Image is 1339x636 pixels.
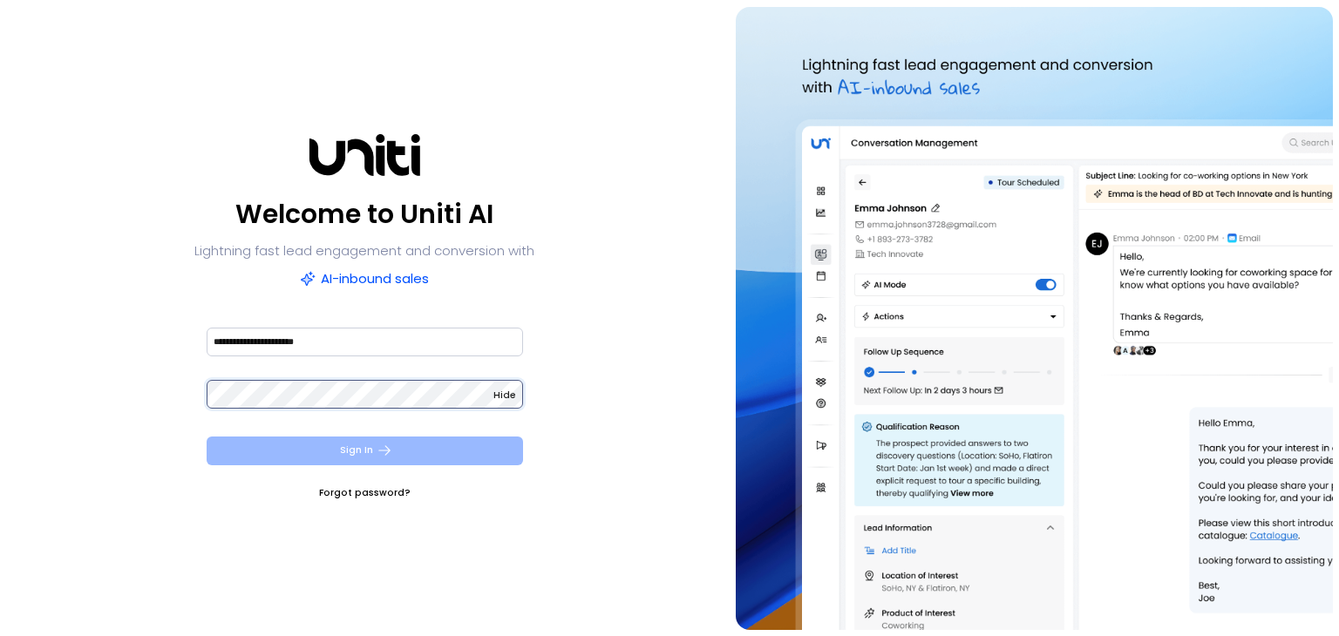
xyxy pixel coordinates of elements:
button: Sign In [207,436,523,465]
p: Lightning fast lead engagement and conversion with [194,239,534,263]
p: Welcome to Uniti AI [235,193,493,235]
a: Forgot password? [319,484,411,502]
span: Hide [493,389,516,402]
button: Hide [493,387,516,404]
p: AI-inbound sales [300,267,429,291]
img: auth-hero.png [736,7,1332,630]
